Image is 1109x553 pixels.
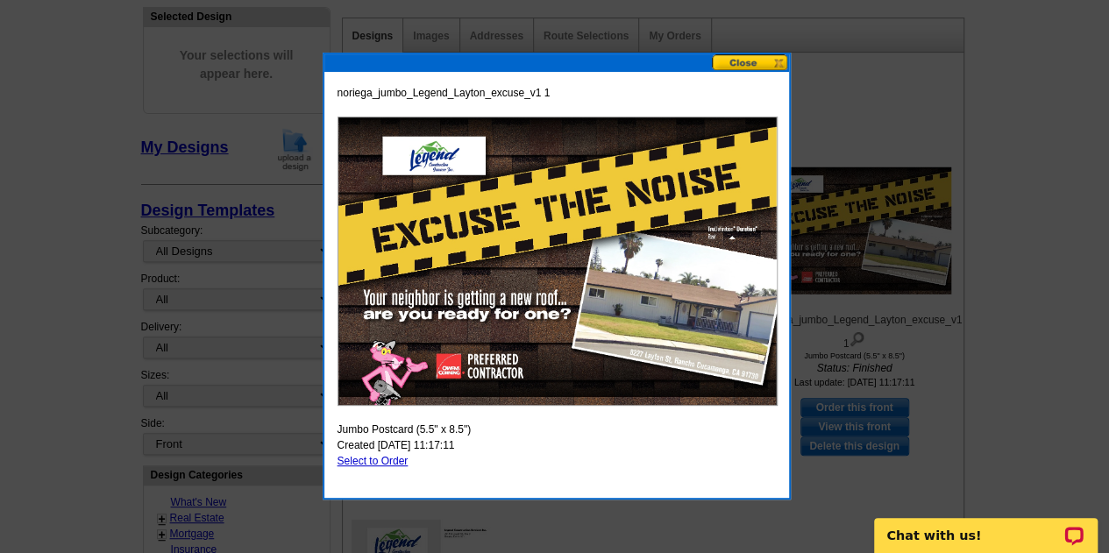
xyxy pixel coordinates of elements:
[338,455,409,467] a: Select to Order
[338,422,472,437] span: Jumbo Postcard (5.5" x 8.5")
[863,498,1109,553] iframe: LiveChat chat widget
[338,117,778,406] img: large-thumb.jpg
[338,85,551,101] span: noriega_jumbo_Legend_Layton_excuse_v1 1
[338,437,455,453] span: Created [DATE] 11:17:11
